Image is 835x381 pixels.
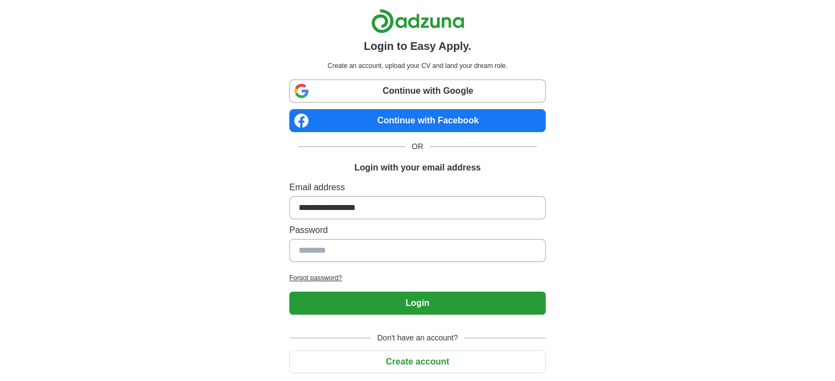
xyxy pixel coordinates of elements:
a: Continue with Facebook [289,109,546,132]
img: Adzuna logo [371,9,464,33]
p: Create an account, upload your CV and land your dream role. [292,61,543,71]
span: OR [405,141,430,152]
button: Create account [289,350,546,373]
button: Login [289,292,546,315]
h1: Login with your email address [354,161,480,174]
a: Forgot password? [289,273,546,283]
label: Password [289,224,546,237]
a: Create account [289,357,546,366]
label: Email address [289,181,546,194]
h1: Login to Easy Apply. [364,38,472,54]
a: Continue with Google [289,79,546,103]
span: Don't have an account? [371,332,464,344]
